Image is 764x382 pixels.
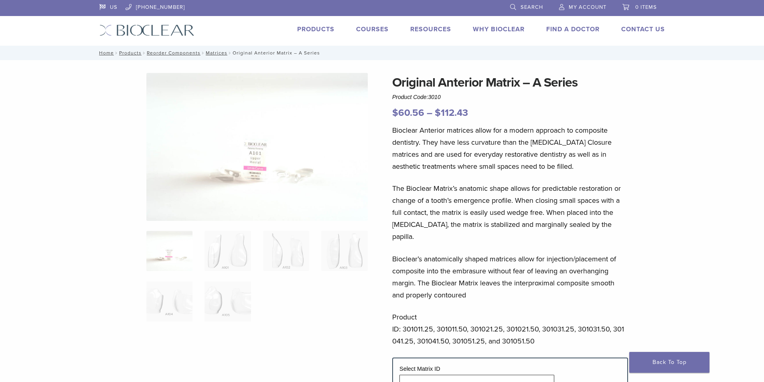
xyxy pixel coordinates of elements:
[205,231,251,271] img: Original Anterior Matrix - A Series - Image 2
[427,107,432,119] span: –
[146,231,193,271] img: Anterior-Original-A-Series-Matrices-324x324.jpg
[297,25,334,33] a: Products
[435,107,468,119] bdi: 112.43
[399,366,440,372] label: Select Matrix ID
[392,253,628,301] p: Bioclear’s anatomically shaped matrices allow for injection/placement of composite into the embra...
[147,50,201,56] a: Reorder Components
[119,50,142,56] a: Products
[142,51,147,55] span: /
[356,25,389,33] a: Courses
[629,352,709,373] a: Back To Top
[392,73,628,92] h1: Original Anterior Matrix – A Series
[93,46,671,60] nav: Original Anterior Matrix – A Series
[97,50,114,56] a: Home
[635,4,657,10] span: 0 items
[392,107,398,119] span: $
[392,107,424,119] bdi: 60.56
[392,182,628,243] p: The Bioclear Matrix’s anatomic shape allows for predictable restoration or change of a tooth’s em...
[428,94,441,100] span: 3010
[114,51,119,55] span: /
[206,50,227,56] a: Matrices
[392,124,628,172] p: Bioclear Anterior matrices allow for a modern approach to composite dentistry. They have less cur...
[263,231,309,271] img: Original Anterior Matrix - A Series - Image 3
[321,231,367,271] img: Original Anterior Matrix - A Series - Image 4
[410,25,451,33] a: Resources
[621,25,665,33] a: Contact Us
[227,51,233,55] span: /
[521,4,543,10] span: Search
[146,73,368,221] img: Anterior Original A Series Matrices
[99,24,195,36] img: Bioclear
[435,107,441,119] span: $
[392,311,628,347] p: Product ID: 301011.25, 301011.50, 301021.25, 301021.50, 301031.25, 301031.50, 301041.25, 301041.5...
[201,51,206,55] span: /
[546,25,600,33] a: Find A Doctor
[205,281,251,321] img: Original Anterior Matrix - A Series - Image 6
[146,281,193,321] img: Original Anterior Matrix - A Series - Image 5
[569,4,606,10] span: My Account
[473,25,525,33] a: Why Bioclear
[392,94,441,100] span: Product Code:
